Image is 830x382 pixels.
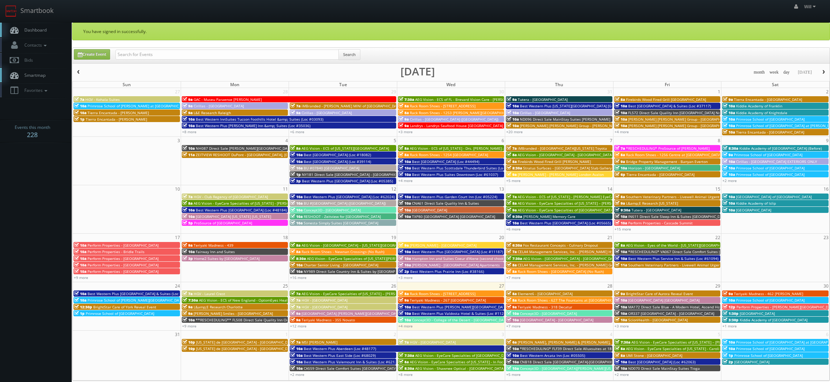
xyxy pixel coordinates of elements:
[507,220,519,225] span: 10a
[507,243,522,248] span: 6:30a
[182,298,198,303] span: 7:30a
[196,152,319,157] span: ZEITVIEW RESHOOT DuPont - [GEOGRAPHIC_DATA], [GEOGRAPHIC_DATA]
[626,194,762,199] span: Southern Veterinary Partners - Livewell Animal Urgent Care of [PERSON_NAME]
[290,262,303,267] span: 10a
[751,68,767,77] button: month
[194,110,231,115] span: L&E Research Raleigh
[736,159,817,164] span: Cirillas - [GEOGRAPHIC_DATA] EXTERIORS ONLY
[74,249,86,254] span: 10a
[182,146,195,151] span: 10a
[410,291,475,296] span: Rack Room Shoes - [STREET_ADDRESS]
[626,243,735,248] span: AEG Vision - Eyes of the World - [US_STATE][GEOGRAPHIC_DATA]
[736,208,771,213] span: [GEOGRAPHIC_DATA]
[194,201,371,206] span: AEG Vision - EyeCare Specialties of [US_STATE] - [PERSON_NAME] Eyecare Associates - [PERSON_NAME]
[410,298,486,303] span: Teriyaki Madness - 267 [GEOGRAPHIC_DATA]
[628,166,680,171] span: Horizon - [GEOGRAPHIC_DATA]
[410,123,513,128] span: Landrys - Landrys Seafood House [GEOGRAPHIC_DATA] GALV
[615,220,627,225] span: 10a
[723,304,735,309] span: 12p
[87,291,194,296] span: Best Western Plus [GEOGRAPHIC_DATA] & Suites (Loc #45093)
[304,262,378,267] span: Charter Senior Living - [GEOGRAPHIC_DATA]
[182,220,193,225] span: 5p
[399,269,409,274] span: 2p
[290,220,303,225] span: 10a
[628,103,711,108] span: Best [GEOGRAPHIC_DATA] & Suites (Loc #37117)
[507,159,517,164] span: 8a
[415,97,521,102] span: AEG Vision - ECS of FL - Brevard Vision Care - [PERSON_NAME]
[399,97,414,102] span: 7:30a
[290,201,303,206] span: 10a
[734,152,802,157] span: Primrose School of [GEOGRAPHIC_DATA]
[507,166,522,171] span: 8:30a
[5,5,17,17] img: smartbook-logo.png
[115,50,339,60] input: Search for Events
[399,117,409,122] span: 9a
[615,298,627,303] span: 10a
[615,249,627,254] span: 10a
[628,117,771,122] span: [PERSON_NAME] [PERSON_NAME] Group - [GEOGRAPHIC_DATA] - [STREET_ADDRESS]
[196,208,287,213] span: Best Western Plus [GEOGRAPHIC_DATA] (Loc #48184)
[507,291,517,296] span: 8a
[290,269,303,274] span: 10a
[399,159,411,164] span: 10a
[87,243,158,248] span: Perform Properties - [GEOGRAPHIC_DATA]
[518,159,591,164] span: Firebirds Wood Fired Grill [PERSON_NAME]
[626,291,693,296] span: BrightStar Care of Aurora Reveal Event
[87,249,144,254] span: Perform Properties - Bridle Trails
[398,275,413,280] a: +3 more
[723,194,735,199] span: 10a
[302,146,389,151] span: AEG Vision - ECS of [US_STATE][GEOGRAPHIC_DATA]
[412,194,497,199] span: Best Western Plus Garden Court Inn (Loc #05224)
[196,146,336,151] span: NH087 Direct Sale [PERSON_NAME][GEOGRAPHIC_DATA], Ascend Hotel Collection
[507,103,519,108] span: 10a
[412,249,503,254] span: Best Western Plus [GEOGRAPHIC_DATA] (Loc #11187)
[196,249,235,254] span: Fairway Inn and Suites
[87,262,158,267] span: Perform Properties - [GEOGRAPHIC_DATA]
[194,194,268,199] span: HGV - Club Regency of [GEOGRAPHIC_DATA]
[182,97,193,102] span: 9a
[182,129,196,134] a: +8 more
[615,152,625,157] span: 8a
[626,159,708,164] span: Bridge Property Management - Banyan Everton
[182,214,195,219] span: 10a
[304,214,381,219] span: RESHOOT - Zeitview for [GEOGRAPHIC_DATA]
[399,103,409,108] span: 8a
[74,291,86,296] span: 10a
[290,159,303,164] span: 10a
[410,269,484,274] span: Best Western Plus Prairie Inn (Loc #38166)
[182,304,193,309] span: 9a
[21,57,33,63] span: Bids
[804,4,818,10] span: Will
[615,262,627,267] span: 11a
[399,256,411,261] span: 10a
[74,256,86,261] span: 10a
[182,123,195,128] span: 10a
[410,110,516,115] span: Rack Room Shoes - 1253 [PERSON_NAME][GEOGRAPHIC_DATA]
[615,129,629,134] a: +4 more
[506,275,521,280] a: +7 more
[290,129,304,134] a: +6 more
[290,146,300,151] span: 8a
[399,208,411,213] span: 10a
[518,152,613,157] span: AEG Vision - [GEOGRAPHIC_DATA] - [GEOGRAPHIC_DATA]
[399,194,411,199] span: 10a
[723,130,735,135] span: 10a
[628,249,754,254] span: *RESCHEDULING* VA067 Direct Sale Comfort Suites [GEOGRAPHIC_DATA]
[412,159,479,164] span: Best [GEOGRAPHIC_DATA] (Loc #44494)
[87,269,158,274] span: Perform Properties - [GEOGRAPHIC_DATA]
[518,97,568,102] span: Tutera - [GEOGRAPHIC_DATA]
[412,172,498,177] span: Best Western Plus Suites Downtown (Loc #61037)
[74,49,110,60] a: Create Event
[182,103,193,108] span: 9a
[615,172,625,177] span: 6p
[194,243,233,248] span: Teriyaki Madness - 439
[518,249,623,254] span: CELA4 Management Services, Inc. - [PERSON_NAME] Hyundai
[628,304,743,309] span: MA172 Direct Sale Blue - A Modern Hotel, Ascend Hotel Collection
[182,117,195,122] span: 10a
[304,201,386,206] span: BU #[GEOGRAPHIC_DATA] ([GEOGRAPHIC_DATA])
[723,123,735,128] span: 10a
[626,146,710,151] span: *RESCHEDULING* ProSource of [PERSON_NAME]
[196,117,323,122] span: Best Western InnSuites Tucson Foothills Hotel &amp; Suites (Loc #03093)
[507,194,517,199] span: 7a
[74,262,86,267] span: 10a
